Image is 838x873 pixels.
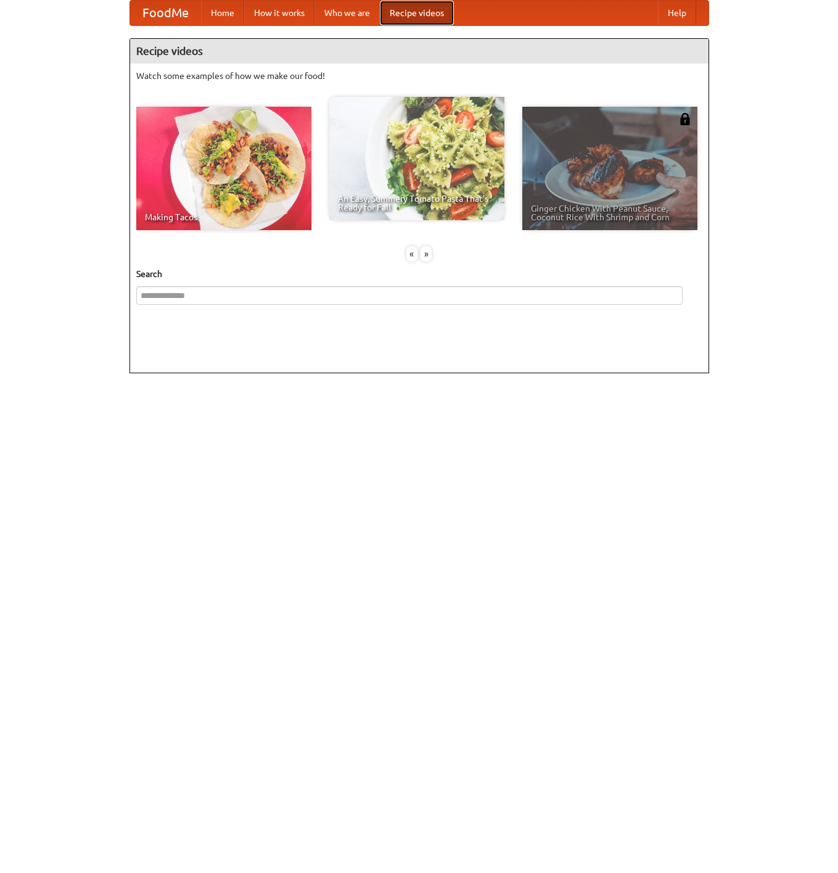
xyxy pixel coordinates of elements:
a: An Easy, Summery Tomato Pasta That's Ready for Fall [329,97,504,220]
a: Help [658,1,696,25]
img: 483408.png [679,113,691,125]
a: Home [201,1,244,25]
div: « [406,246,417,262]
div: » [421,246,432,262]
a: Recipe videos [380,1,454,25]
a: How it works [244,1,314,25]
a: FoodMe [130,1,201,25]
span: Making Tacos [145,213,303,221]
span: An Easy, Summery Tomato Pasta That's Ready for Fall [338,194,496,212]
p: Watch some examples of how we make our food! [136,70,702,82]
a: Making Tacos [136,107,311,230]
h5: Search [136,268,702,280]
h4: Recipe videos [130,39,709,64]
a: Who we are [314,1,380,25]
